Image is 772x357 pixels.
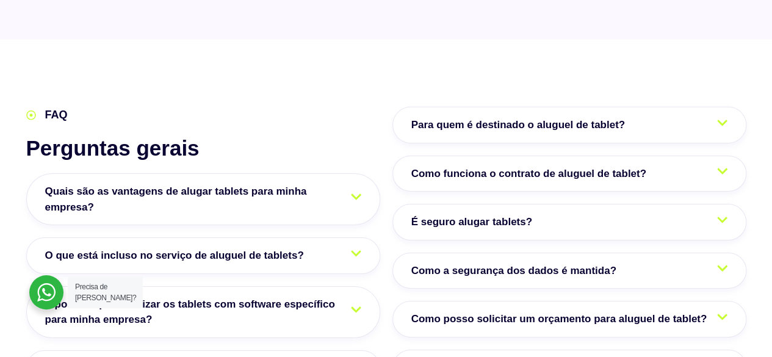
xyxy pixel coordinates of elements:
span: Precisa de [PERSON_NAME]? [75,283,136,302]
span: Para quem é destinado o aluguel de tablet? [411,117,631,133]
span: Como a segurança dos dados é mantida? [411,263,622,279]
a: Como funciona o contrato de aluguel de tablet? [392,156,746,192]
a: É possível personalizar os tablets com software específico para minha empresa? [26,286,380,338]
div: Widget de chat [552,201,772,357]
a: Para quem é destinado o aluguel de tablet? [392,107,746,143]
iframe: Chat Widget [552,201,772,357]
h2: Perguntas gerais [26,135,380,161]
span: Quais são as vantagens de alugar tablets para minha empresa? [45,184,361,215]
a: Como posso solicitar um orçamento para aluguel de tablet? [392,301,746,337]
span: É possível personalizar os tablets com software específico para minha empresa? [45,297,361,328]
span: Como posso solicitar um orçamento para aluguel de tablet? [411,311,713,327]
a: É seguro alugar tablets? [392,204,746,240]
a: O que está incluso no serviço de aluguel de tablets? [26,237,380,274]
a: Como a segurança dos dados é mantida? [392,253,746,289]
span: É seguro alugar tablets? [411,214,538,230]
a: Quais são as vantagens de alugar tablets para minha empresa? [26,173,380,225]
span: Como funciona o contrato de aluguel de tablet? [411,166,652,182]
span: O que está incluso no serviço de aluguel de tablets? [45,248,310,264]
span: FAQ [42,107,68,123]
